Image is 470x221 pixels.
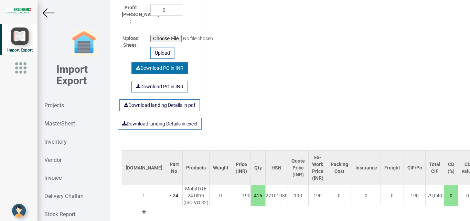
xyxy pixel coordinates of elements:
td: 0 [381,185,404,206]
a: Download landing Details in pdf [119,99,200,111]
th: Total CIF [425,151,444,185]
strong: Delivery Challan [44,193,84,199]
th: Ex-Work Price (INR) [308,151,327,185]
td: 1 [122,185,166,206]
a: Download PO in INR [131,62,188,74]
b: Import Export [56,63,88,87]
td: 190 [308,185,327,206]
th: [DOMAIN_NAME] [122,151,166,185]
th: Price (INR) [232,151,250,185]
div: Part No [170,161,179,175]
a: Download landing Details in excel [118,118,202,130]
th: Weight [209,151,232,185]
div: Upload [150,47,174,59]
th: HSN [265,151,288,185]
th: Packing Cost [327,151,352,185]
td: 79,040 [425,185,444,206]
span: Import Export [7,48,33,53]
th: Quote Price (INR) [288,151,308,185]
strong: Inventory [44,139,67,145]
strong: Invoice [44,175,62,181]
strong: MasterSheet [44,120,75,127]
a: Download PO in INR [131,81,188,92]
td: 0 [352,185,381,206]
td: 0 [209,185,232,206]
strong: Vendor [44,157,62,163]
img: garage-closed.png [70,29,98,57]
strong: Stock Report [44,211,75,218]
td: 190 [404,185,425,206]
div: Mobil DTE 24 Ultra (ISO VG 32) [183,185,209,206]
th: Freight [381,151,404,185]
th: Insurance [352,151,381,185]
label: Profit [PERSON_NAME] : [122,4,140,25]
td: 27101980 [265,185,288,206]
td: 0 [327,185,352,206]
th: Qty [250,151,265,185]
td: 190 [288,185,308,206]
td: 190 [232,185,250,206]
th: CIF/Pc [404,151,425,185]
label: Upload Sheet : [122,35,140,48]
strong: Projects [44,102,64,109]
div: Products [186,164,206,171]
th: CD (%) [444,151,458,185]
